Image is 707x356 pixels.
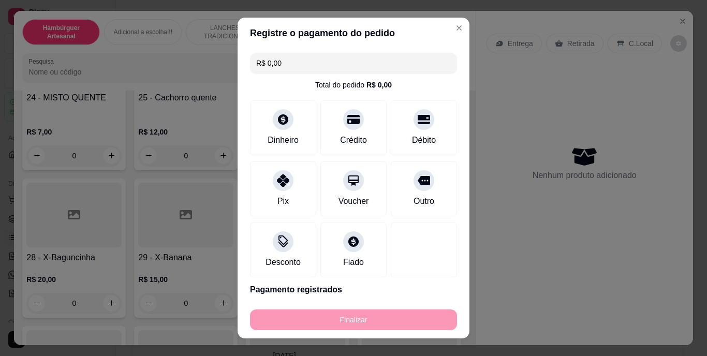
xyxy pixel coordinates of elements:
div: Total do pedido [315,80,392,90]
div: Crédito [340,134,367,146]
div: Outro [414,195,434,207]
button: Close [451,20,467,36]
div: Dinheiro [268,134,299,146]
p: Pagamento registrados [250,284,457,296]
div: Débito [412,134,436,146]
header: Registre o pagamento do pedido [238,18,469,49]
div: R$ 0,00 [366,80,392,90]
div: Voucher [338,195,369,207]
div: Desconto [266,256,301,269]
div: Fiado [343,256,364,269]
input: Ex.: hambúrguer de cordeiro [256,53,451,73]
div: Pix [277,195,289,207]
